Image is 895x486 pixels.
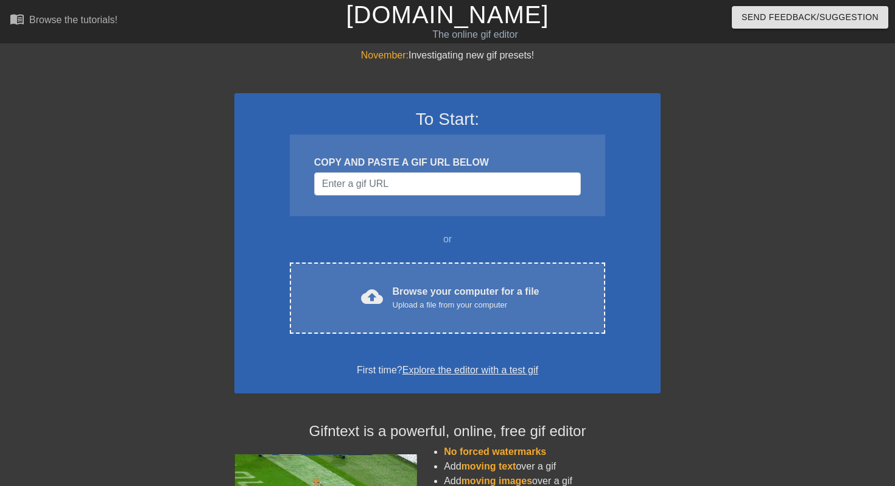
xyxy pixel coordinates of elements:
span: November: [361,50,409,60]
h4: Gifntext is a powerful, online, free gif editor [234,423,661,440]
span: No forced watermarks [444,446,546,457]
div: Browse the tutorials! [29,15,118,25]
div: The online gif editor [304,27,646,42]
div: Upload a file from your computer [393,299,539,311]
span: Send Feedback/Suggestion [742,10,879,25]
span: moving images [462,476,532,486]
span: menu_book [10,12,24,26]
div: COPY AND PASTE A GIF URL BELOW [314,155,581,170]
div: Investigating new gif presets! [234,48,661,63]
input: Username [314,172,581,195]
li: Add over a gif [444,459,661,474]
a: Browse the tutorials! [10,12,118,30]
div: or [266,232,629,247]
span: cloud_upload [361,286,383,308]
h3: To Start: [250,109,645,130]
span: moving text [462,461,516,471]
div: First time? [250,363,645,378]
a: [DOMAIN_NAME] [346,1,549,28]
div: Browse your computer for a file [393,284,539,311]
a: Explore the editor with a test gif [402,365,538,375]
button: Send Feedback/Suggestion [732,6,888,29]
